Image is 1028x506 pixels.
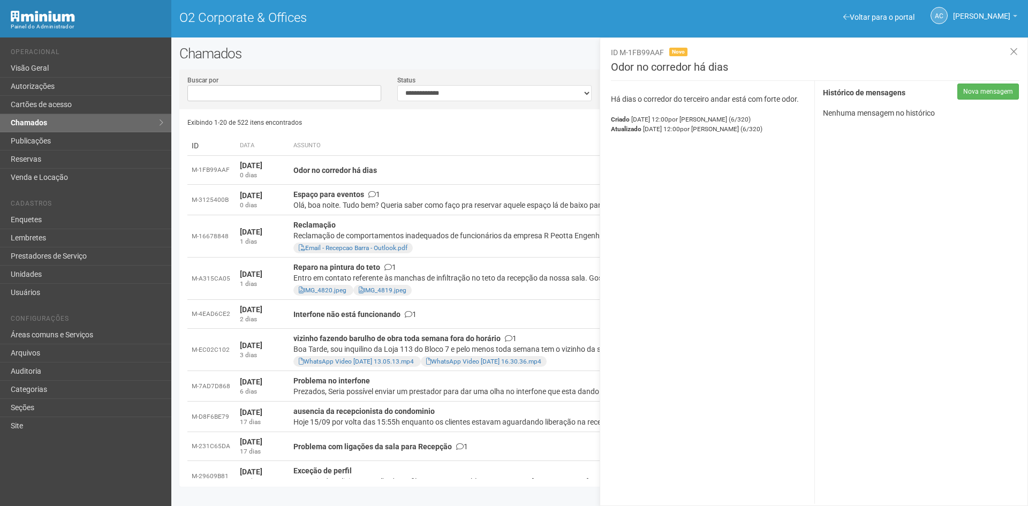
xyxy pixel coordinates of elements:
[179,46,1020,62] h2: Chamados
[187,402,236,432] td: M-D8F6BE79
[843,13,914,21] a: Voltar para o portal
[240,437,262,446] strong: [DATE]
[240,351,285,360] div: 3 dias
[240,447,285,456] div: 17 dias
[187,432,236,461] td: M-231C65DA
[680,125,762,133] span: por [PERSON_NAME] (6/320)
[293,166,377,175] strong: Odor no corredor há dias
[931,7,948,24] a: AC
[240,477,285,486] div: 20 dias
[823,108,1019,118] p: Nenhuma mensagem no histórico
[293,200,823,210] div: Olá, boa noite. Tudo bem? Queria saber como faço pra reservar aquele espaço lá de baixo para um e...
[240,191,262,200] strong: [DATE]
[289,136,828,156] th: Assunto
[299,286,346,294] a: IMG_4820.jpeg
[187,185,236,215] td: M-3125400B
[299,358,414,365] a: WhatsApp Video [DATE] 13.05.13.mp4
[293,263,380,271] strong: Reparo na pintura do teto
[505,334,517,343] span: 1
[293,190,364,199] strong: Espaço para eventos
[823,89,905,97] strong: Histórico de mensagens
[293,221,336,229] strong: Reclamação
[293,417,823,427] div: Hoje 15/09 por volta das 15:55h enquanto os clientes estavam aguardando liberação na recepção do ...
[187,156,236,185] td: M-1FB99AAF
[236,136,289,156] th: Data
[293,230,823,241] div: Reclamação de comportamentos inadequados de funcionários da empresa R Peotta Engenharia e Consult...
[293,376,370,385] strong: Problema no interfone
[611,48,664,57] span: ID M-1FB99AAF
[240,270,262,278] strong: [DATE]
[397,75,415,85] label: Status
[293,476,823,487] div: Gostaria de solicitar exceção de perfil para acesso ao bloco 7 - 204 para [PERSON_NAME]. Atenci...
[299,244,407,252] a: Email - Recepcao Barra - Outlook.pdf
[11,11,75,22] img: Minium
[187,329,236,371] td: M-EC02C102
[384,263,396,271] span: 1
[405,310,417,319] span: 1
[293,466,352,475] strong: Exceção de perfil
[611,94,807,104] p: Há dias o corredor do terceiro andar está com forte odor.
[187,115,600,131] div: Exibindo 1-20 de 522 itens encontrados
[611,125,641,133] strong: Atualizado
[240,171,285,180] div: 0 dias
[11,22,163,32] div: Painel do Administrador
[240,237,285,246] div: 1 dias
[643,125,762,133] span: [DATE] 12:00
[187,461,236,492] td: M-29609B81
[240,201,285,210] div: 0 dias
[293,273,823,283] div: Entro em contato referente às manchas de infiltração no teto da recepção da nossa sala. Gostaria ...
[240,377,262,386] strong: [DATE]
[631,116,751,123] span: [DATE] 12:00
[187,136,236,156] td: ID
[611,62,1019,81] h3: Odor no corredor há dias
[368,190,380,199] span: 1
[240,280,285,289] div: 1 dias
[11,315,163,326] li: Configurações
[456,442,468,451] span: 1
[240,305,262,314] strong: [DATE]
[293,344,823,354] div: Boa Tarde, sou inquilino da Loja 113 do Bloco 7 e pelo menos toda semana tem o vizinho da sala aq...
[426,358,541,365] a: WhatsApp Video [DATE] 16.30.36.mp4
[669,48,687,56] span: Novo
[187,215,236,258] td: M-16678848
[187,300,236,329] td: M-4EAD6CE2
[957,84,1019,100] button: Nova mensagem
[611,116,630,123] strong: Criado
[240,161,262,170] strong: [DATE]
[359,286,406,294] a: IMG_4819.jpeg
[953,13,1017,22] a: [PERSON_NAME]
[240,315,285,324] div: 2 dias
[240,341,262,350] strong: [DATE]
[668,116,751,123] span: por [PERSON_NAME] (6/320)
[293,386,823,397] div: Prezados, Seria possível enviar um prestador para dar uma olha no interfone que esta dando falha....
[179,11,592,25] h1: O2 Corporate & Offices
[11,200,163,211] li: Cadastros
[293,310,400,319] strong: Interfone não está funcionando
[240,408,262,417] strong: [DATE]
[187,258,236,300] td: M-A315CA05
[187,75,218,85] label: Buscar por
[240,418,285,427] div: 17 dias
[11,48,163,59] li: Operacional
[953,2,1010,20] span: Ana Carla de Carvalho Silva
[293,334,501,343] strong: vizinho fazendo barulho de obra toda semana fora do horário
[293,407,435,416] strong: ausencia da recepcionista do condominio
[187,371,236,402] td: M-7AD7D868
[240,228,262,236] strong: [DATE]
[240,467,262,476] strong: [DATE]
[293,442,452,451] strong: Problema com ligações da sala para Recepção
[240,387,285,396] div: 6 dias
